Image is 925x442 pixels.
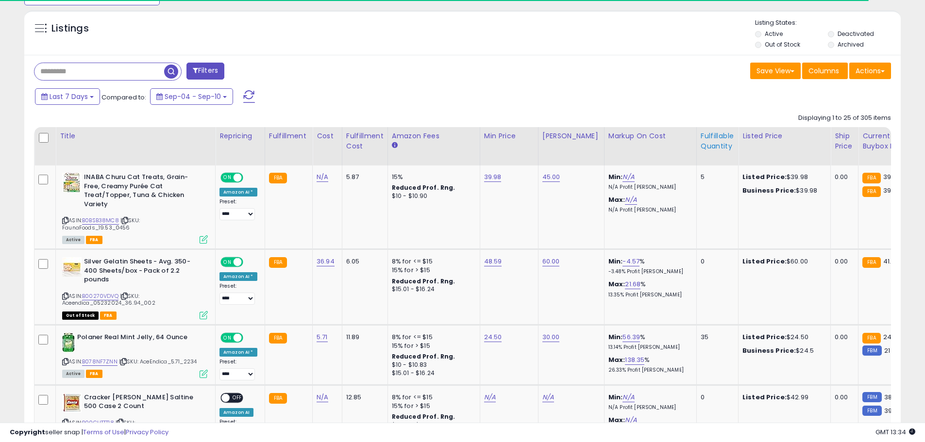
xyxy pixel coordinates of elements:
[219,348,257,357] div: Amazon AI *
[742,393,823,402] div: $42.99
[875,427,915,437] span: 2025-09-18 13:34 GMT
[622,393,634,402] a: N/A
[269,131,308,141] div: Fulfillment
[883,186,901,195] span: 39.99
[392,361,472,369] div: $10 - $10.83
[862,257,880,268] small: FBA
[392,412,455,421] b: Reduced Prof. Rng.
[742,393,787,402] b: Listed Price:
[83,427,124,437] a: Terms of Use
[608,367,689,374] p: 26.33% Profit [PERSON_NAME]
[35,88,100,105] button: Last 7 Days
[742,186,796,195] b: Business Price:
[51,22,89,35] h5: Listings
[62,370,84,378] span: All listings currently available for purchase on Amazon
[608,333,689,351] div: %
[77,333,195,344] b: Polaner Real Mint Jelly, 64 Ounce
[742,332,787,342] b: Listed Price:
[883,332,897,342] span: 24.5
[392,393,472,402] div: 8% for <= $15
[862,333,880,344] small: FBA
[608,268,689,275] p: -3.48% Profit [PERSON_NAME]
[392,342,472,350] div: 15% for > $15
[883,257,900,266] span: 41.46
[392,173,472,181] div: 15%
[346,131,384,151] div: Fulfillment Cost
[484,131,534,141] div: Min Price
[392,333,472,342] div: 8% for <= $15
[392,266,472,275] div: 15% for > $15
[701,131,734,151] div: Fulfillable Quantity
[608,207,689,213] p: N/A Profit [PERSON_NAME]
[625,195,637,205] a: N/A
[100,311,117,320] span: FBA
[62,236,84,244] span: All listings currently available for purchase on Amazon
[392,183,455,192] b: Reduced Prof. Rng.
[608,344,689,351] p: 13.14% Profit [PERSON_NAME]
[317,393,328,402] a: N/A
[742,346,823,355] div: $24.5
[82,292,118,300] a: B00270VDVQ
[484,393,496,402] a: N/A
[221,258,234,266] span: ON
[269,257,287,268] small: FBA
[608,257,623,266] b: Min:
[62,173,82,192] img: 61bv4FRSeCL._SL40_.jpg
[742,333,823,342] div: $24.50
[742,257,787,266] b: Listed Price:
[119,358,197,365] span: | SKU: AceEndica_5.71_2234
[862,173,880,183] small: FBA
[219,359,257,380] div: Preset:
[835,173,851,181] div: 0.00
[608,195,625,204] b: Max:
[755,18,901,28] p: Listing States:
[392,402,472,410] div: 15% for > $15
[60,131,211,141] div: Title
[392,192,472,200] div: $10 - $10.90
[835,393,851,402] div: 0.00
[392,257,472,266] div: 8% for <= $15
[484,257,502,266] a: 48.59
[269,173,287,183] small: FBA
[84,173,202,211] b: INABA Churu Cat Treats, Grain-Free, Creamy Purée Cat Treat/Topper, Tuna & Chicken Variety
[62,333,75,352] img: 51BfHeDeuKL._SL40_.jpg
[86,370,102,378] span: FBA
[701,393,731,402] div: 0
[84,393,202,413] b: Cracker [PERSON_NAME] Saltine 500 Case 2 Count
[542,257,560,266] a: 60.00
[835,257,851,266] div: 0.00
[608,279,625,289] b: Max:
[219,131,261,141] div: Repricing
[750,63,801,79] button: Save View
[884,346,890,355] span: 21
[62,393,82,412] img: 51RczHvlNxL._SL40_.jpg
[392,352,455,360] b: Reduced Prof. Rng.
[838,30,874,38] label: Deactivated
[542,332,560,342] a: 30.00
[608,172,623,181] b: Min:
[346,173,380,181] div: 5.87
[392,141,398,150] small: Amazon Fees.
[346,333,380,342] div: 11.89
[230,393,245,402] span: OFF
[849,63,891,79] button: Actions
[10,428,168,437] div: seller snap | |
[82,216,119,225] a: B0BSB38MC8
[608,393,623,402] b: Min:
[126,427,168,437] a: Privacy Policy
[604,127,696,165] th: The percentage added to the cost of goods (COGS) that forms the calculator for Min & Max prices.
[742,173,823,181] div: $39.98
[317,257,335,266] a: 36.94
[317,131,338,141] div: Cost
[62,257,208,318] div: ASIN:
[242,258,257,266] span: OFF
[625,279,640,289] a: 21.68
[392,369,472,377] div: $15.01 - $16.24
[82,358,118,366] a: B078NF7ZNN
[862,131,912,151] div: Current Buybox Price
[608,280,689,298] div: %
[242,334,257,342] span: OFF
[765,40,800,49] label: Out of Stock
[317,332,328,342] a: 5.71
[62,257,82,277] img: 41+WxlK+M1L._SL40_.jpg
